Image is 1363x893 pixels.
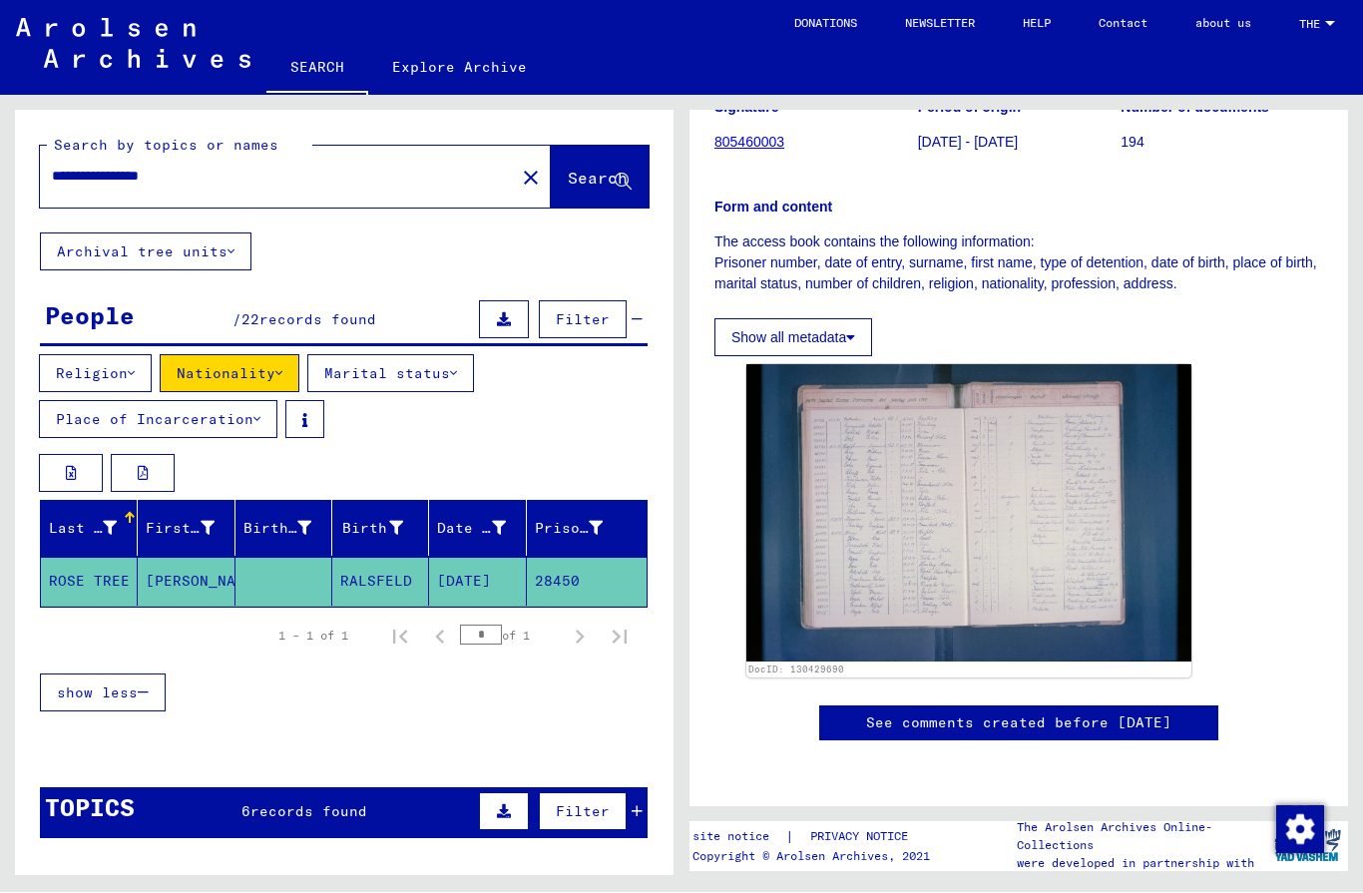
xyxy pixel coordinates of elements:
mat-icon: close [519,167,543,191]
div: Birth name [243,513,336,545]
p: The Arolsen Archives Online-Collections [1017,819,1266,855]
div: Last name [49,519,117,540]
a: 805460003 [714,135,784,151]
button: First page [380,617,420,657]
div: First name [146,513,238,545]
mat-cell: ROSE TREE [41,558,138,607]
button: Archival tree units [40,233,251,271]
a: PRIVACY NOTICE [794,827,932,848]
div: Date of birth [437,513,530,545]
mat-header-cell: Last name [41,501,138,557]
mat-label: Search by topics or names [54,137,278,155]
span: Filter [556,803,610,821]
p: were developed in partnership with [1017,855,1266,873]
button: Next page [560,617,600,657]
button: Last page [600,617,640,657]
button: Nationality [160,355,299,393]
div: 1 – 1 of 1 [278,628,348,646]
div: Change consent [1275,805,1323,853]
img: 001.jpg [746,365,1191,662]
span: / [232,311,241,329]
div: Prisoner # [535,513,628,545]
span: show less [57,684,138,702]
button: Filter [539,301,627,339]
mat-header-cell: Birth name [235,501,332,557]
span: Search [568,169,628,189]
mat-cell: RALSFELD [332,558,429,607]
button: Place of Incarceration [39,401,277,439]
button: Show all metadata [714,319,872,357]
mat-header-cell: Prisoner # [527,501,647,557]
p: Copyright © Arolsen Archives, 2021 [692,848,932,866]
img: yv_logo.png [1270,821,1345,871]
div: Prisoner # [535,519,603,540]
div: TOPICS [45,790,135,826]
p: [DATE] - [DATE] [918,133,1121,154]
span: records found [250,803,367,821]
mat-header-cell: Birth [332,501,429,557]
mat-cell: [DATE] [429,558,526,607]
a: site notice [692,827,785,848]
div: Last name [49,513,142,545]
mat-cell: [PERSON_NAME] [138,558,234,607]
a: DocID: 130429690 [748,665,844,675]
button: Filter [539,793,627,831]
div: | [692,827,932,848]
p: 194 [1121,133,1323,154]
button: Search [551,147,649,209]
mat-cell: 28450 [527,558,647,607]
div: Birth [340,513,428,545]
span: 6 [241,803,250,821]
span: 22 [241,311,259,329]
img: Change consent [1276,806,1324,854]
p: The access book contains the following information: Prisoner number, date of entry, surname, firs... [714,232,1323,295]
a: SEARCH [266,44,368,96]
a: Explore Archive [368,44,551,92]
div: Birth name [243,519,311,540]
mat-header-cell: First name [138,501,234,557]
div: People [45,298,135,334]
button: Clear [511,158,551,198]
span: Filter [556,311,610,329]
div: Birth [340,519,403,540]
button: show less [40,674,166,712]
button: Religion [39,355,152,393]
button: Marital status [307,355,474,393]
span: records found [259,311,376,329]
div: Date of birth [437,519,505,540]
button: Previous page [420,617,460,657]
div: of 1 [460,627,560,646]
img: Arolsen_neg.svg [16,19,250,69]
mat-header-cell: Date of birth [429,501,526,557]
b: Form and content [714,200,832,216]
a: See comments created before [DATE] [866,713,1171,734]
span: THE [1299,18,1321,32]
div: First name [146,519,214,540]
